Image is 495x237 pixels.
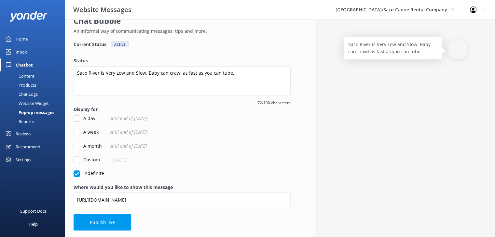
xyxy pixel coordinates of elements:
label: Custom [74,156,100,163]
div: Pop-up messages [4,108,54,117]
a: Products [4,81,65,90]
span: until end of [DATE] [109,115,147,122]
button: Publish live [74,214,131,231]
a: Chat Logs [4,90,65,99]
div: Help [29,218,38,231]
div: Reports [4,117,34,126]
a: Pop-up messages [4,108,65,117]
div: Settings [16,153,31,166]
div: Chat Logs [4,90,38,99]
textarea: Saco River is Very Low and Slow. Baby can crawl as fast as you can tube. [74,66,291,95]
div: Website Widget [4,99,49,108]
a: Website Widget [4,99,65,108]
a: Content [4,71,65,81]
span: [GEOGRAPHIC_DATA]/Saco Canoe Rental Company [336,6,447,13]
h3: Website Messages [73,5,131,15]
p: Saco River is Very Low and Slow. Baby can crawl as fast as you can tube. [348,41,438,56]
span: until end of [DATE] [109,143,147,150]
label: Display for [74,106,291,113]
div: Content [4,71,34,81]
div: Recommend [16,140,40,153]
p: An informal way of communicating messages, tips and more. [74,28,287,35]
label: Where would you like to show this message [74,184,291,191]
div: Products [4,81,36,90]
span: 72/100 characters [74,100,291,106]
input: https://www.example.com/page [74,193,291,207]
a: Reports [4,117,65,126]
label: A day [74,115,95,122]
h2: Chat Bubble [74,15,287,27]
label: A month [74,143,102,150]
h4: Current Status [74,41,106,47]
div: Inbox [16,45,27,58]
label: Status [74,57,291,64]
div: Support Docs [20,205,47,218]
div: Reviews [16,127,31,140]
div: Active [111,41,129,47]
div: Home [16,32,28,45]
label: Indefinite [74,170,104,177]
label: A week [74,129,99,136]
div: Chatbot [16,58,33,71]
img: yonder-white-logo.png [10,11,47,21]
input: dd/mm/yyyy [109,153,175,167]
span: until end of [DATE] [109,129,147,136]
